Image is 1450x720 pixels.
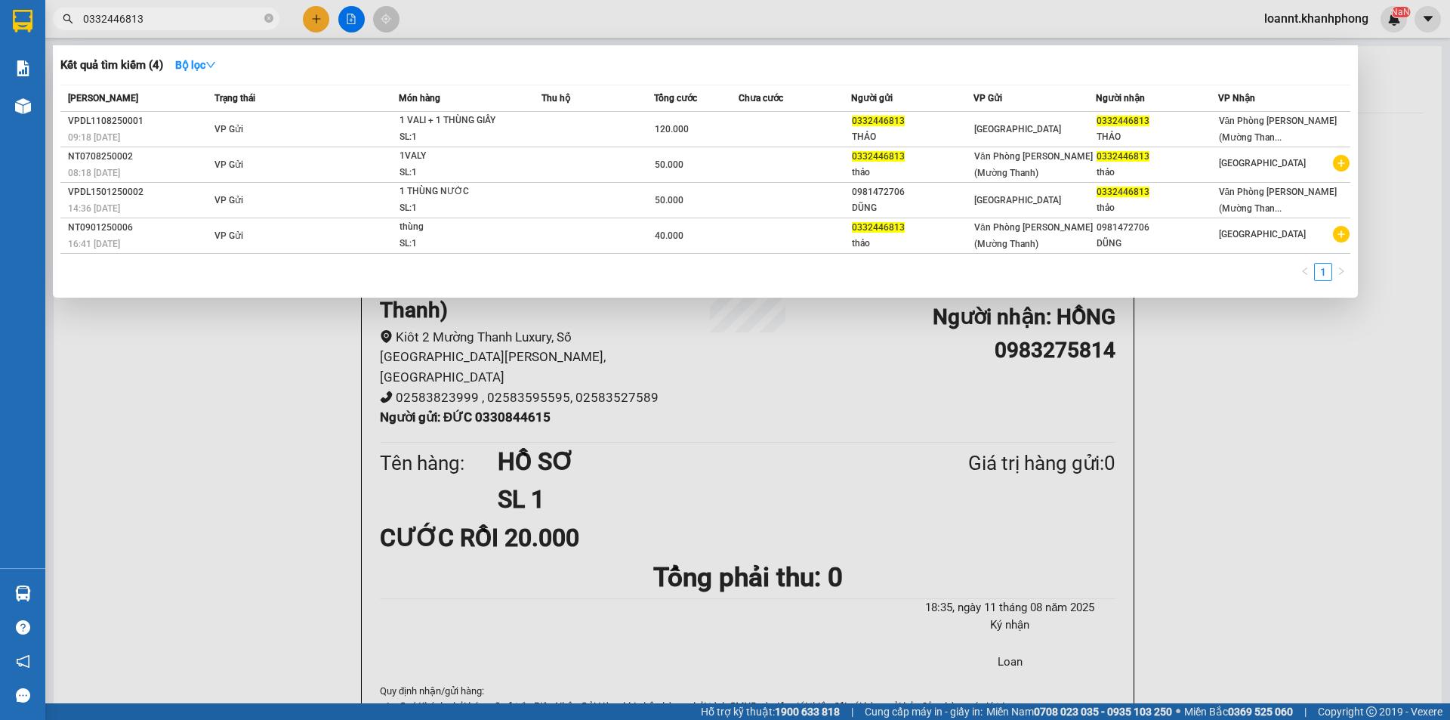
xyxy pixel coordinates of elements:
button: left [1296,263,1314,281]
span: Người gửi [851,93,893,104]
li: Next Page [1332,263,1350,281]
span: right [1337,267,1346,276]
span: [GEOGRAPHIC_DATA] [1219,158,1306,168]
span: 120.000 [655,124,689,134]
span: 50.000 [655,195,683,205]
span: Người nhận [1096,93,1145,104]
img: logo-vxr [13,10,32,32]
span: 40.000 [655,230,683,241]
span: close-circle [264,14,273,23]
img: warehouse-icon [15,586,31,601]
span: 50.000 [655,159,683,170]
span: [GEOGRAPHIC_DATA] [974,124,1061,134]
strong: Bộ lọc [175,59,216,71]
div: THẢO [1097,129,1217,145]
span: VP Gửi [973,93,1002,104]
img: solution-icon [15,60,31,76]
span: [PERSON_NAME] [68,93,138,104]
img: warehouse-icon [15,98,31,114]
a: 1 [1315,264,1331,280]
h3: Kết quả tìm kiếm ( 4 ) [60,57,163,73]
div: thảo [1097,165,1217,181]
div: thùng [400,219,513,236]
span: VP Gửi [214,159,243,170]
div: thảo [852,236,973,252]
div: SL: 1 [400,200,513,217]
div: 1 THÙNG NƯỚC [400,184,513,200]
span: plus-circle [1333,155,1350,172]
span: 0332446813 [1097,151,1149,162]
span: Thu hộ [541,93,570,104]
span: plus-circle [1333,226,1350,243]
div: thảo [852,165,973,181]
div: VPDL1501250002 [68,184,210,200]
button: Bộ lọcdown [163,53,228,77]
div: 0981472706 [852,184,973,200]
div: DŨNG [1097,236,1217,252]
b: BIÊN NHẬN GỬI HÀNG [97,22,145,119]
div: DŨNG [852,200,973,216]
div: SL: 1 [400,165,513,181]
div: SL: 1 [400,129,513,146]
img: logo.jpg [164,19,200,55]
span: search [63,14,73,24]
span: 14:36 [DATE] [68,203,120,214]
div: SL: 1 [400,236,513,252]
span: Văn Phòng [PERSON_NAME] (Mường Than... [1219,116,1337,143]
span: Văn Phòng [PERSON_NAME] (Mường Than... [1219,187,1337,214]
span: VP Gửi [214,230,243,241]
span: 09:18 [DATE] [68,132,120,143]
b: [PERSON_NAME] [19,97,85,168]
span: notification [16,654,30,669]
div: THẢO [852,129,973,145]
span: VP Gửi [214,124,243,134]
span: 16:41 [DATE] [68,239,120,249]
span: 0332446813 [1097,187,1149,197]
div: NT0708250002 [68,149,210,165]
button: right [1332,263,1350,281]
input: Tìm tên, số ĐT hoặc mã đơn [83,11,261,27]
div: VPDL1108250001 [68,113,210,129]
span: 0332446813 [852,222,905,233]
span: [GEOGRAPHIC_DATA] [974,195,1061,205]
span: Trạng thái [214,93,255,104]
span: 0332446813 [852,116,905,126]
span: close-circle [264,12,273,26]
span: VP Nhận [1218,93,1255,104]
div: thảo [1097,200,1217,216]
div: 1 VALI + 1 THÙNG GIẤY [400,113,513,129]
span: Tổng cước [654,93,697,104]
li: Previous Page [1296,263,1314,281]
span: Chưa cước [739,93,783,104]
div: NT0901250006 [68,220,210,236]
b: [DOMAIN_NAME] [127,57,208,70]
span: down [205,60,216,70]
span: Văn Phòng [PERSON_NAME] (Mường Thanh) [974,151,1093,178]
li: (c) 2017 [127,72,208,91]
img: logo.jpg [19,19,94,94]
span: left [1300,267,1310,276]
span: VP Gửi [214,195,243,205]
div: 1VALY [400,148,513,165]
span: Món hàng [399,93,440,104]
span: Văn Phòng [PERSON_NAME] (Mường Thanh) [974,222,1093,249]
span: 08:18 [DATE] [68,168,120,178]
span: message [16,688,30,703]
div: 0981472706 [1097,220,1217,236]
li: 1 [1314,263,1332,281]
span: 0332446813 [1097,116,1149,126]
span: 0332446813 [852,151,905,162]
span: question-circle [16,620,30,635]
span: [GEOGRAPHIC_DATA] [1219,229,1306,239]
